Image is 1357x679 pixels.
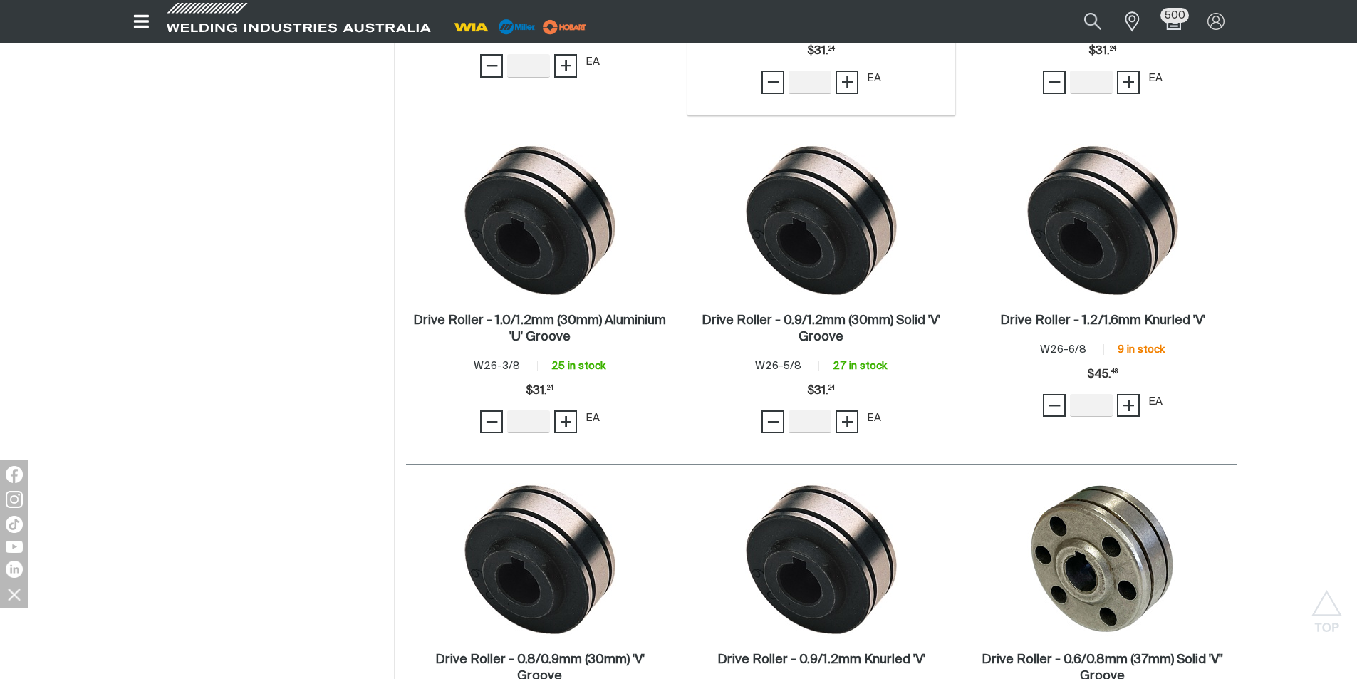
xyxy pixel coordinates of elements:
sup: 24 [828,385,835,391]
span: W26-6/8 [1040,344,1086,355]
div: EA [586,54,600,71]
div: EA [586,410,600,427]
span: + [841,410,854,434]
img: Drive Roller - 1.2/1.6mm Knurled 'V' [1026,144,1179,296]
sup: 24 [828,46,835,52]
a: miller [539,21,591,32]
sup: 48 [1111,369,1118,375]
span: + [1122,70,1135,94]
sup: 24 [1110,46,1116,52]
img: hide socials [2,582,26,606]
span: $31. [526,377,553,405]
img: Drive Roller - 1.0/1.2mm (30mm) Aluminium 'U' Groove [464,144,616,296]
div: EA [1148,71,1163,87]
span: 27 in stock [833,361,887,371]
div: EA [1148,394,1163,410]
span: − [1048,393,1061,418]
a: Drive Roller - 0.9/1.2mm Knurled 'V' [717,652,925,668]
span: − [1048,70,1061,94]
button: Scroll to top [1311,590,1343,622]
span: − [485,410,499,434]
a: Drive Roller - 1.0/1.2mm (30mm) Aluminium 'U' Groove [413,313,667,346]
img: Instagram [6,491,23,508]
span: 25 in stock [551,361,605,371]
span: $45. [1087,361,1118,389]
a: Drive Roller - 1.2/1.6mm Knurled 'V' [1000,313,1205,329]
div: EA [867,71,881,87]
img: LinkedIn [6,561,23,578]
a: Drive Roller - 0.9/1.2mm (30mm) Solid 'V' Groove [695,313,949,346]
span: + [559,410,573,434]
h2: Drive Roller - 0.9/1.2mm Knurled 'V' [717,653,925,666]
img: TikTok [6,516,23,533]
span: 9 in stock [1118,344,1165,355]
div: EA [867,410,881,427]
div: Price [526,377,553,405]
span: W26-3/8 [474,361,520,371]
div: Price [807,377,835,405]
button: Search products [1069,6,1117,38]
span: $31. [1088,37,1116,66]
span: − [766,410,780,434]
span: − [485,53,499,78]
img: Drive Roller - 0.9/1.2mm Knurled 'V' [745,483,898,636]
img: Facebook [6,466,23,483]
div: Price [807,37,835,66]
span: $31. [807,377,835,405]
img: Drive Roller - 0.8/0.9mm (30mm) 'V' Groove [464,483,616,636]
input: Product name or item number... [1051,6,1117,38]
h2: Drive Roller - 1.0/1.2mm (30mm) Aluminium 'U' Groove [413,314,666,343]
img: miller [539,16,591,38]
div: Price [1088,37,1116,66]
span: $31. [807,37,835,66]
div: Price [1087,361,1118,389]
span: W26-5/8 [755,361,801,371]
span: + [841,70,854,94]
h2: Drive Roller - 1.2/1.6mm Knurled 'V' [1000,314,1205,327]
span: + [559,53,573,78]
span: + [1122,393,1135,418]
span: − [766,70,780,94]
h2: Drive Roller - 0.9/1.2mm (30mm) Solid 'V' Groove [702,314,940,343]
sup: 24 [547,385,553,391]
img: Drive Roller - 0.6/0.8mm (37mm) Solid 'V" Groove [1027,483,1178,636]
img: YouTube [6,541,23,553]
img: Drive Roller - 0.9/1.2mm (30mm) Solid 'V' Groove [745,144,898,296]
